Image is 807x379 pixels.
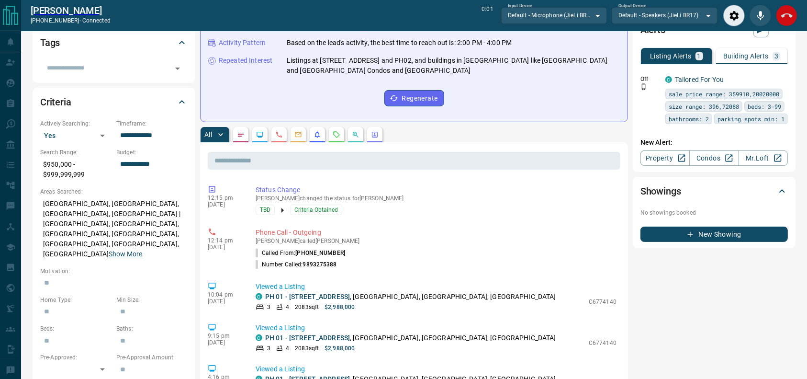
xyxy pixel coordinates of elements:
div: Tags [40,31,188,54]
span: bathrooms: 2 [669,114,709,124]
a: Property [640,150,690,166]
p: Status Change [256,185,616,195]
p: Phone Call - Outgoing [256,228,616,238]
p: [PERSON_NAME] called [PERSON_NAME] [256,238,616,244]
a: Condos [689,150,739,166]
p: 3 [267,344,270,353]
p: Listings at [STREET_ADDRESS] and PH02, and buildings in [GEOGRAPHIC_DATA] like [GEOGRAPHIC_DATA] ... [287,56,620,76]
button: Regenerate [384,90,444,106]
button: Open [171,62,184,75]
p: Called From: [256,249,345,257]
p: Listing Alerts [650,53,692,59]
p: 3 [774,53,778,59]
a: PH 01 - [STREET_ADDRESS] [265,334,350,342]
svg: Listing Alerts [314,131,321,138]
svg: Emails [294,131,302,138]
span: TBD [260,205,270,215]
p: [GEOGRAPHIC_DATA], [GEOGRAPHIC_DATA], [GEOGRAPHIC_DATA], [GEOGRAPHIC_DATA] | [GEOGRAPHIC_DATA], [... [40,196,188,262]
p: [DATE] [208,298,241,305]
span: [PHONE_NUMBER] [295,250,345,256]
p: Timeframe: [116,119,188,128]
div: Showings [640,180,788,203]
svg: Push Notification Only [640,83,647,90]
p: 9:15 pm [208,333,241,339]
span: Criteria Obtained [294,205,338,215]
p: 2083 sqft [295,303,319,311]
div: condos.ca [256,334,262,341]
button: New Showing [640,227,788,242]
p: C6774140 [589,298,616,306]
button: Show More [109,249,142,259]
p: 2083 sqft [295,344,319,353]
p: 4 [286,344,289,353]
p: 4 [286,303,289,311]
svg: Calls [275,131,283,138]
h2: Criteria [40,94,71,110]
p: C6774140 [589,339,616,347]
p: [PERSON_NAME] changed the status for [PERSON_NAME] [256,195,616,202]
p: 10:04 pm [208,291,241,298]
span: connected [82,17,111,24]
p: Search Range: [40,148,112,157]
p: $950,000 - $999,999,999 [40,157,112,183]
label: Output Device [618,3,646,9]
p: 12:14 pm [208,237,241,244]
p: Home Type: [40,296,112,304]
span: sale price range: 359910,20020000 [669,89,779,99]
p: , [GEOGRAPHIC_DATA], [GEOGRAPHIC_DATA], [GEOGRAPHIC_DATA] [265,333,556,343]
a: [PERSON_NAME] [31,5,111,16]
a: PH 01 - [STREET_ADDRESS] [265,293,350,300]
span: size range: 396,72088 [669,102,739,111]
svg: Requests [333,131,340,138]
div: Criteria [40,91,188,114]
p: [PHONE_NUMBER] - [31,16,111,25]
div: Default - Speakers (JieLi BR17) [612,7,717,23]
p: Beds: [40,324,112,333]
p: Motivation: [40,267,188,276]
p: 1 [697,53,701,59]
p: [DATE] [208,339,241,346]
p: [DATE] [208,244,241,251]
p: , [GEOGRAPHIC_DATA], [GEOGRAPHIC_DATA], [GEOGRAPHIC_DATA] [265,292,556,302]
p: Number Called: [256,260,337,269]
svg: Lead Browsing Activity [256,131,264,138]
label: Input Device [508,3,532,9]
p: Building Alerts [723,53,769,59]
svg: Agent Actions [371,131,379,138]
span: beds: 3-99 [748,102,781,111]
svg: Notes [237,131,245,138]
p: All [204,131,212,138]
p: Viewed a Listing [256,323,616,333]
p: New Alert: [640,138,788,148]
div: condos.ca [256,293,262,300]
p: 12:15 pm [208,195,241,201]
p: Off [640,75,660,83]
p: Based on the lead's activity, the best time to reach out is: 2:00 PM - 4:00 PM [287,38,512,48]
p: 3 [267,303,270,311]
p: $2,988,000 [325,344,355,353]
svg: Opportunities [352,131,359,138]
div: Mute [750,5,771,26]
p: Pre-Approved: [40,353,112,362]
div: Yes [40,128,112,143]
p: Baths: [116,324,188,333]
a: Mr.Loft [739,150,788,166]
p: Activity Pattern [219,38,266,48]
p: Repeated Interest [219,56,272,66]
a: Tailored For You [675,76,724,83]
p: Min Size: [116,296,188,304]
p: Areas Searched: [40,187,188,196]
p: Budget: [116,148,188,157]
div: condos.ca [665,76,672,83]
span: parking spots min: 1 [717,114,785,124]
p: No showings booked [640,208,788,217]
div: Audio Settings [723,5,745,26]
h2: Tags [40,35,60,50]
p: Pre-Approval Amount: [116,353,188,362]
p: Viewed a Listing [256,364,616,374]
p: $2,988,000 [325,303,355,311]
h2: Showings [640,184,681,199]
div: End Call [776,5,797,26]
p: 0:01 [482,5,493,26]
